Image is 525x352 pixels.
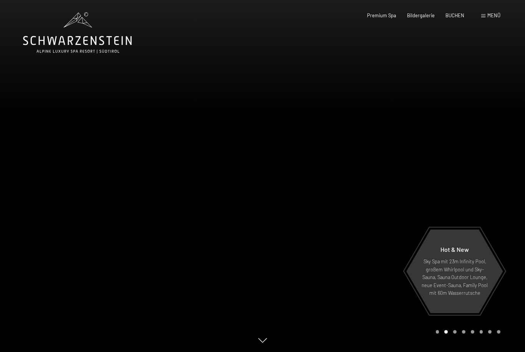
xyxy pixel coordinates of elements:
[440,246,469,253] span: Hot & New
[444,330,448,334] div: Carousel Page 2 (Current Slide)
[497,330,500,334] div: Carousel Page 8
[453,330,457,334] div: Carousel Page 3
[488,330,492,334] div: Carousel Page 7
[471,330,474,334] div: Carousel Page 5
[407,12,435,18] a: Bildergalerie
[462,330,465,334] div: Carousel Page 4
[421,258,488,297] p: Sky Spa mit 23m Infinity Pool, großem Whirlpool und Sky-Sauna, Sauna Outdoor Lounge, neue Event-S...
[480,330,483,334] div: Carousel Page 6
[433,330,500,334] div: Carousel Pagination
[487,12,500,18] span: Menü
[406,229,503,314] a: Hot & New Sky Spa mit 23m Infinity Pool, großem Whirlpool und Sky-Sauna, Sauna Outdoor Lounge, ne...
[436,330,439,334] div: Carousel Page 1
[367,12,396,18] a: Premium Spa
[445,12,464,18] a: BUCHEN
